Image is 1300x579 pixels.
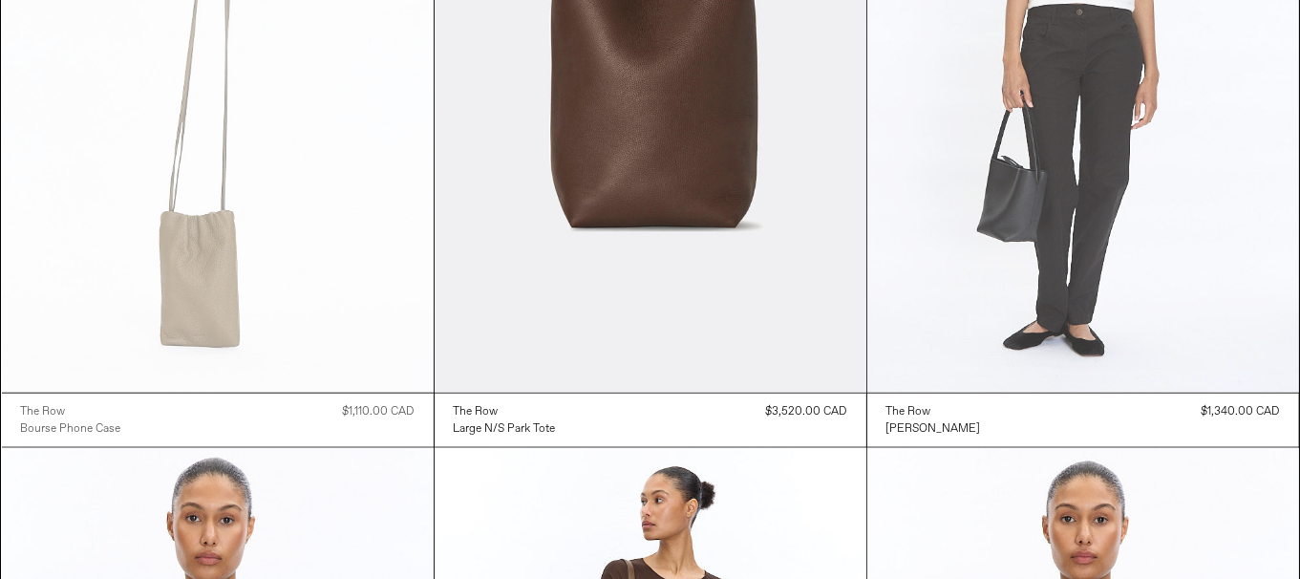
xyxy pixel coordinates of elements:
a: The Row [886,403,981,420]
div: $1,110.00 CAD [343,403,415,420]
div: Bourse Phone Case [21,421,121,438]
a: Large N/S Park Tote [454,420,556,438]
div: $1,340.00 CAD [1202,403,1280,420]
a: Bourse Phone Case [21,420,121,438]
div: The Row [886,404,931,420]
div: $3,520.00 CAD [766,403,847,420]
div: [PERSON_NAME] [886,421,981,438]
a: The Row [21,403,121,420]
div: The Row [21,404,66,420]
a: [PERSON_NAME] [886,420,981,438]
div: Large N/S Park Tote [454,421,556,438]
div: The Row [454,404,499,420]
a: The Row [454,403,556,420]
